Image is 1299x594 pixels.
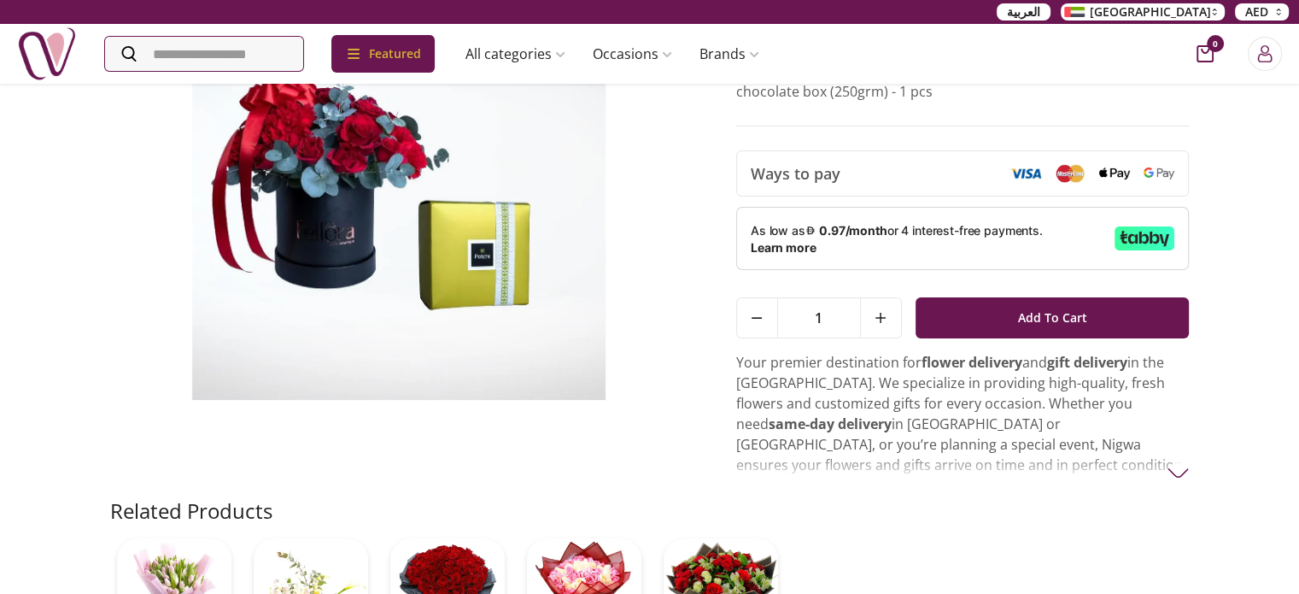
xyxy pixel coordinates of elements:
[1197,45,1214,62] button: cart-button
[105,37,303,71] input: Search
[922,353,1022,372] strong: flower delivery
[769,415,892,433] strong: same-day delivery
[1007,3,1040,21] span: العربية
[751,162,840,185] span: Ways to pay
[1099,168,1130,180] img: Apple Pay
[1061,3,1225,21] button: [GEOGRAPHIC_DATA]
[452,37,579,71] a: All categories
[1090,3,1211,21] span: [GEOGRAPHIC_DATA]
[1010,168,1041,179] img: Visa
[1235,3,1289,21] button: AED
[110,497,272,525] h2: Related Products
[1144,168,1174,179] img: Google Pay
[1167,462,1189,484] img: arrow
[1245,3,1268,21] span: AED
[1047,353,1127,372] strong: gift delivery
[1018,303,1087,333] span: Add To Cart
[778,298,860,338] span: 1
[686,37,773,71] a: Brands
[916,297,1190,338] button: Add To Cart
[17,24,77,84] img: Nigwa-uae-gifts
[1207,35,1224,52] span: 0
[331,35,435,73] div: Featured
[736,352,1190,578] p: Your premier destination for and in the [GEOGRAPHIC_DATA]. We specialize in providing high-qualit...
[1055,164,1085,182] img: Mastercard
[1064,7,1085,17] img: Arabic_dztd3n.png
[1248,37,1282,71] button: Login
[579,37,686,71] a: Occasions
